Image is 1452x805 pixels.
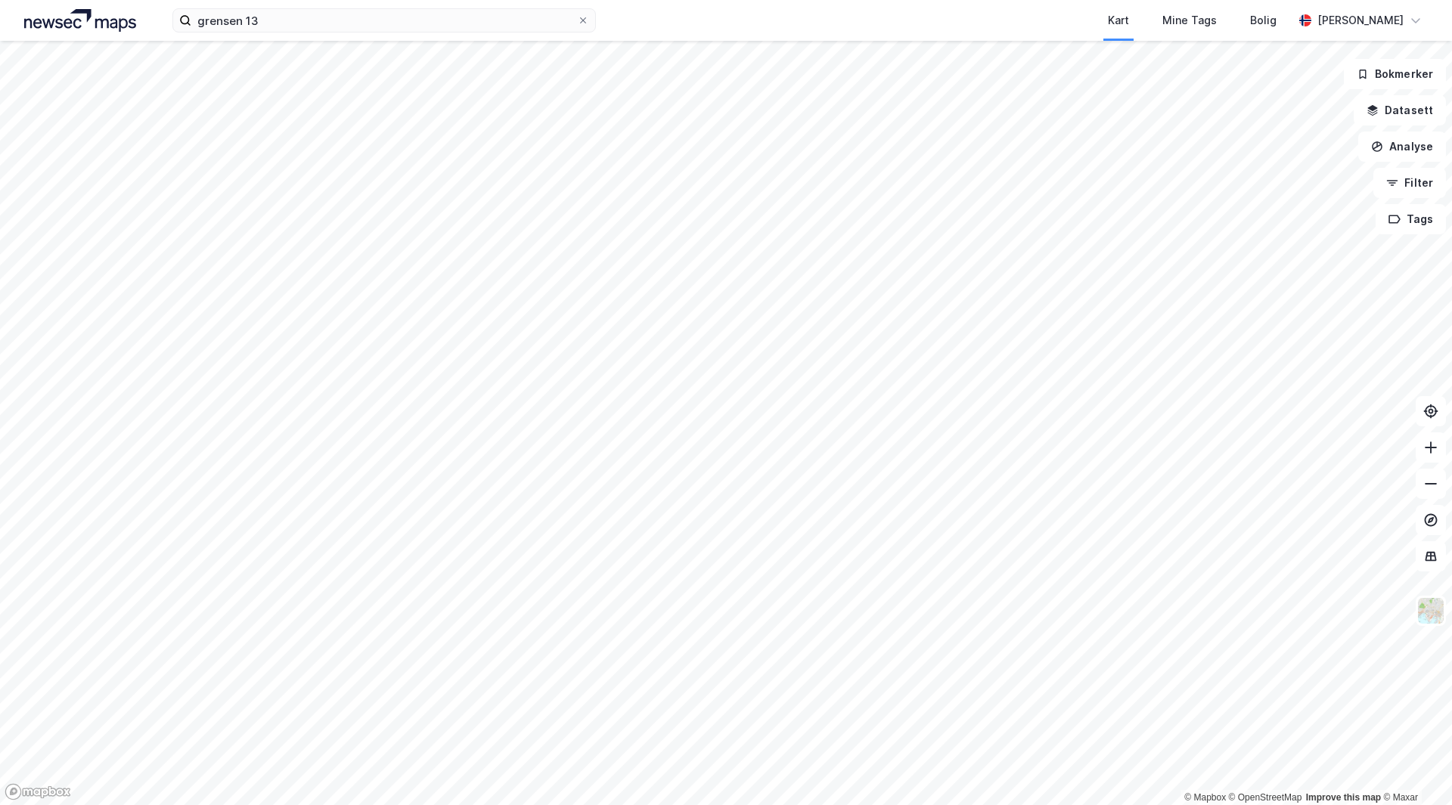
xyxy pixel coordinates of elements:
[1376,732,1452,805] div: Kontrollprogram for chat
[1416,596,1445,625] img: Z
[1344,59,1446,89] button: Bokmerker
[1250,11,1277,29] div: Bolig
[1306,792,1381,803] a: Improve this map
[191,9,577,32] input: Søk på adresse, matrikkel, gårdeiere, leietakere eller personer
[1162,11,1217,29] div: Mine Tags
[1317,11,1404,29] div: [PERSON_NAME]
[1376,732,1452,805] iframe: Chat Widget
[1358,132,1446,162] button: Analyse
[5,783,71,800] a: Mapbox homepage
[1184,792,1226,803] a: Mapbox
[24,9,136,32] img: logo.a4113a55bc3d86da70a041830d287a7e.svg
[1376,204,1446,234] button: Tags
[1354,95,1446,125] button: Datasett
[1373,168,1446,198] button: Filter
[1108,11,1129,29] div: Kart
[1229,792,1302,803] a: OpenStreetMap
